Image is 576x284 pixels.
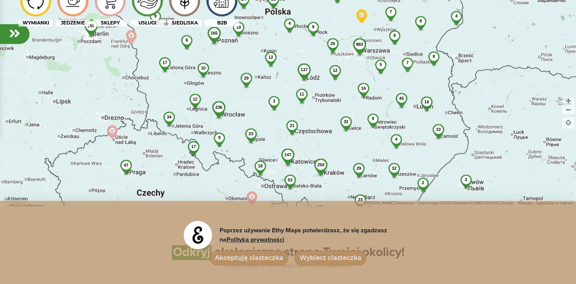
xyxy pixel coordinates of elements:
img: 137 [291,63,317,89]
a: Pokaż ten obszar w Mapach Google (otwiera się w nowym oknie) [2,196,28,206]
span: 16 [424,99,429,104]
span: 10 [236,25,240,30]
span: 9 [218,135,220,140]
div: SIEDLISKA [168,19,202,26]
div: SKLEPY [93,19,127,26]
div: WYMIANKI [19,19,53,26]
span: 4 [455,14,457,18]
span: 16 [361,86,365,91]
img: 165 [201,27,227,52]
span: 21 [289,123,294,128]
span: 236 [215,105,222,110]
button: Wybierz ciasteczka [294,251,367,265]
span: 12 [268,55,273,59]
span: 2 [422,180,424,185]
button: Akceptuję ciasteczka [210,251,288,265]
img: 250 [308,159,334,184]
span: 17 [162,60,167,65]
span: 7 [389,9,392,14]
span: 25 [330,41,335,46]
span: 23 [358,197,362,202]
span: 9 [419,19,422,23]
span: 2 [465,177,467,182]
span: 29 [356,166,361,171]
span: 7 [406,60,408,65]
span: 11 [299,92,304,96]
img: 147 [275,148,301,174]
span: 29 [244,76,248,80]
span: 3 [273,99,275,103]
span: 17 [191,144,195,149]
span: 6 [185,38,188,42]
span: 10 [201,66,205,70]
span: 137 [300,67,307,72]
span: 147 [284,152,291,157]
img: Google [2,196,28,206]
span: Poprzez używanie Ethy Maps potwierdzasz, że się zgadzasz na [220,227,387,243]
span: 32 [343,119,348,124]
div: JEDZENIE [56,19,90,26]
img: 883 [347,38,372,63]
span: 34 [166,115,171,119]
span: 12 [192,97,197,101]
span: 883 [356,42,363,47]
span: 18 [258,164,262,168]
span: 9 [312,24,314,29]
span: 45 [399,96,403,101]
img: 236 [206,101,232,126]
span: 10 [436,127,440,132]
span: 32 [391,166,396,171]
span: 5 [379,62,382,67]
span: 47 [123,163,128,167]
span: 8 [432,54,435,59]
span: 53 [287,178,292,182]
div: B2B [205,19,239,26]
span: 12 [332,68,337,73]
span: 23 [248,131,253,136]
span: 6 [393,33,396,38]
span: 9 [372,116,374,121]
span: 250 [317,162,324,167]
img: logo_bw.png [182,220,213,251]
div: USŁUGI [130,19,164,26]
a: Polityka prywatności [227,237,284,243]
span: 4 [288,21,291,26]
span: 4 [395,137,397,141]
